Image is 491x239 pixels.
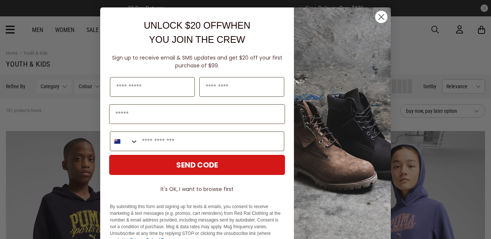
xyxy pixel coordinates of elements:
button: SEND CODE [109,155,285,175]
span: YOU JOIN THE CREW [149,34,245,45]
img: New Zealand [114,138,120,144]
span: WHEN [222,20,250,31]
button: Open LiveChat chat widget [6,3,28,25]
button: It's OK, I want to browse first [109,182,285,196]
span: Sign up to receive email & SMS updates and get $20 off your first purchase of $99. [112,54,282,69]
button: Close dialog [375,10,388,23]
input: Email [109,104,285,124]
button: Search Countries [110,132,138,151]
span: UNLOCK $20 OFF [144,20,222,31]
input: First Name [110,77,195,97]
